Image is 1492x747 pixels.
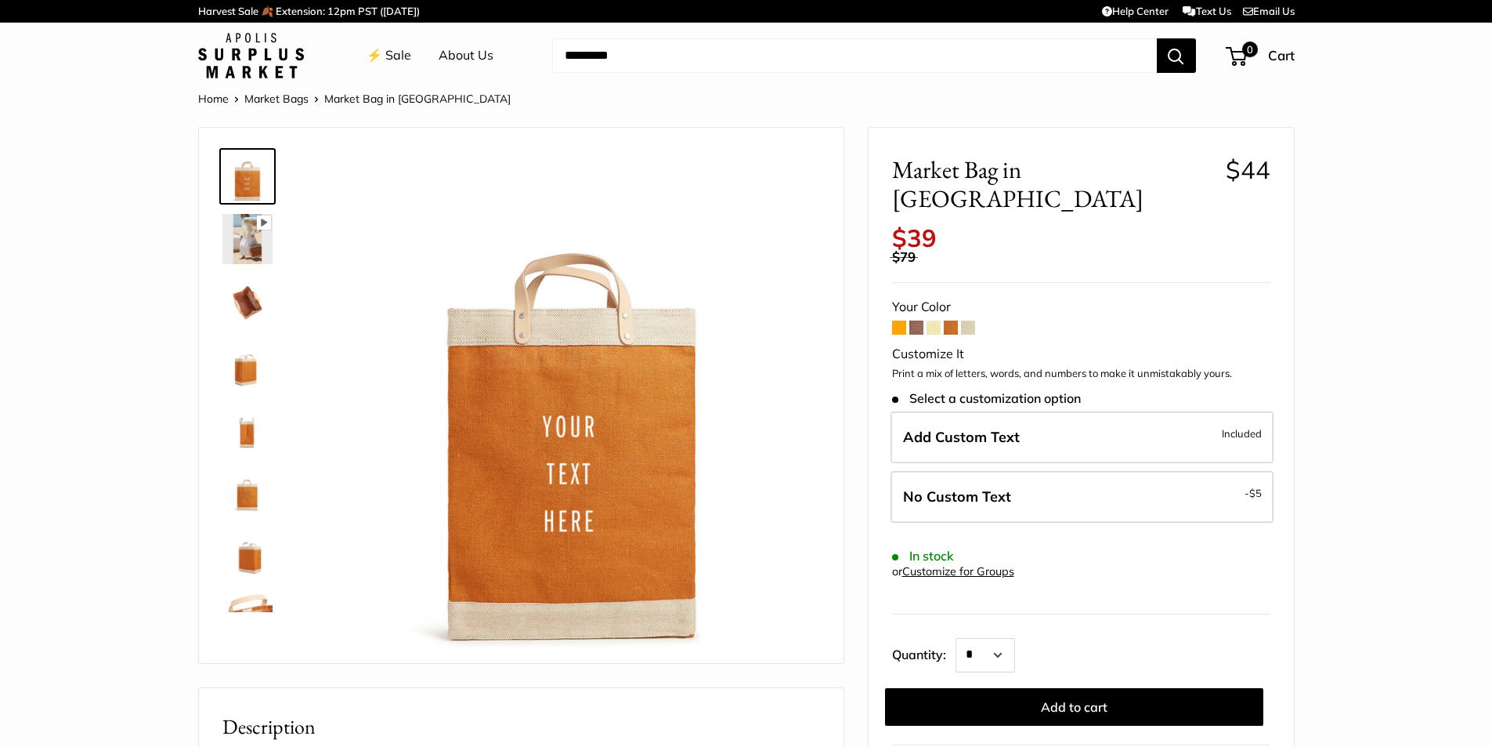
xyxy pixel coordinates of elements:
[892,343,1270,366] div: Customize It
[219,462,276,518] a: description_Seal of authenticity printed on the backside of every bag.
[198,92,229,106] a: Home
[219,587,276,644] a: Market Bag in Cognac
[892,296,1270,319] div: Your Color
[222,151,273,201] img: Market Bag in Cognac
[902,564,1014,578] a: Customize for Groups
[1226,154,1270,185] span: $44
[1245,484,1262,502] span: -
[891,412,1273,463] label: Add Custom Text
[903,488,1011,506] span: No Custom Text
[892,248,916,265] span: $79
[219,399,276,455] a: Market Bag in Cognac
[222,712,820,742] h2: Description
[892,561,1014,582] div: or
[219,211,276,267] a: Market Bag in Cognac
[892,391,1081,406] span: Select a customization option
[552,38,1157,73] input: Search...
[1249,487,1262,499] span: $5
[244,92,309,106] a: Market Bags
[222,528,273,578] img: Market Bag in Cognac
[324,92,511,106] span: Market Bag in [GEOGRAPHIC_DATA]
[219,274,276,330] a: Market Bag in Cognac
[885,688,1263,726] button: Add to cart
[1268,47,1295,63] span: Cart
[219,524,276,581] a: Market Bag in Cognac
[222,277,273,327] img: Market Bag in Cognac
[1222,424,1262,443] span: Included
[367,44,411,67] a: ⚡️ Sale
[1183,5,1230,17] a: Text Us
[1102,5,1169,17] a: Help Center
[198,33,304,78] img: Apolis: Surplus Market
[892,633,956,673] label: Quantity:
[324,151,820,647] img: Market Bag in Cognac
[222,214,273,264] img: Market Bag in Cognac
[222,339,273,390] img: Market Bag in Cognac
[219,148,276,205] a: Market Bag in Cognac
[219,336,276,393] a: Market Bag in Cognac
[891,471,1273,523] label: Leave Blank
[222,590,273,640] img: Market Bag in Cognac
[1227,43,1295,68] a: 0 Cart
[903,428,1020,446] span: Add Custom Text
[892,366,1270,382] p: Print a mix of letters, words, and numbers to make it unmistakably yours.
[1157,38,1196,73] button: Search
[198,89,511,109] nav: Breadcrumb
[222,402,273,452] img: Market Bag in Cognac
[1241,42,1257,57] span: 0
[892,223,937,253] span: $39
[1243,5,1295,17] a: Email Us
[439,44,493,67] a: About Us
[892,549,954,564] span: In stock
[892,155,1214,213] span: Market Bag in [GEOGRAPHIC_DATA]
[222,465,273,515] img: description_Seal of authenticity printed on the backside of every bag.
